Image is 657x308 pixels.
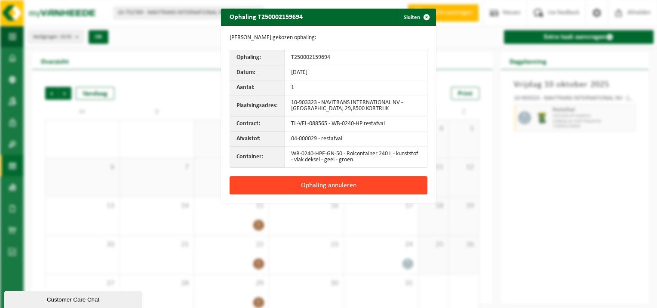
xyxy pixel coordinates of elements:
[230,132,285,147] th: Afvalstof:
[230,117,285,132] th: Contract:
[285,95,427,117] td: 10-903323 - NAVITRANS INTERNATIONAL NV - [GEOGRAPHIC_DATA] 29,8500 KORTRIJK
[397,9,435,26] button: Sluiten
[230,147,285,167] th: Container:
[230,176,427,194] button: Ophaling annuleren
[285,132,427,147] td: 04-000029 - restafval
[230,95,285,117] th: Plaatsingsadres:
[285,65,427,80] td: [DATE]
[230,50,285,65] th: Ophaling:
[230,34,427,41] p: [PERSON_NAME] gekozen ophaling:
[285,80,427,95] td: 1
[285,50,427,65] td: T250002159694
[285,117,427,132] td: TL-VEL-088565 - WB-0240-HP restafval
[4,289,144,308] iframe: chat widget
[285,147,427,167] td: WB-0240-HPE-GN-50 - Rolcontainer 240 L - kunststof - vlak deksel - geel - groen
[230,65,285,80] th: Datum:
[230,80,285,95] th: Aantal:
[221,9,311,25] h2: Ophaling T250002159694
